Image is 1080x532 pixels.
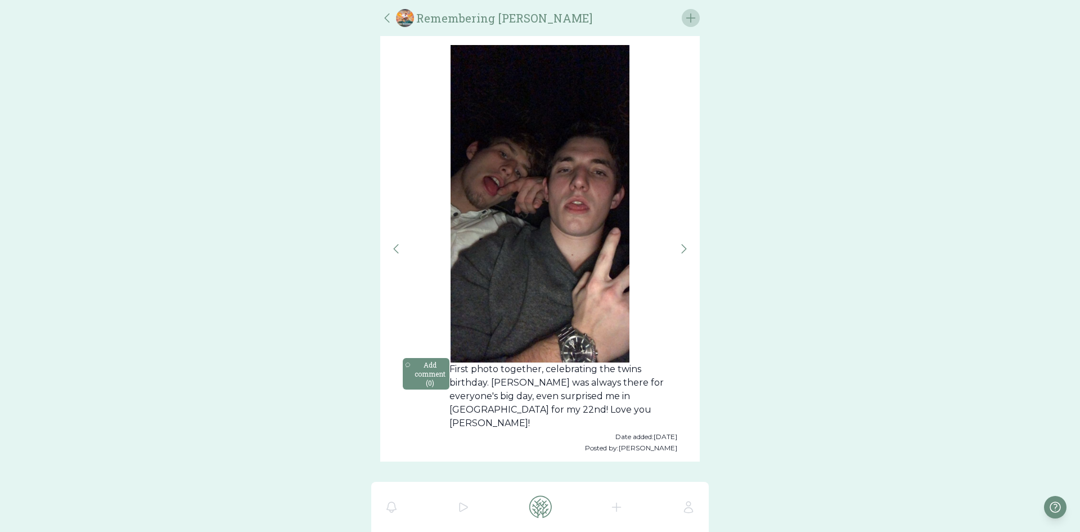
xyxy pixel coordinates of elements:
p: First photo together, celebrating the twins birthday. [PERSON_NAME] was always there for everyone... [449,363,677,430]
img: yqo1war50lydaoucqwgv.jpg [451,45,629,363]
button: Add comment (0) [403,358,449,390]
p: Remembering [PERSON_NAME] [416,10,592,26]
p: Posted by: [PERSON_NAME] [585,444,677,453]
p: Date added: [DATE] [615,432,677,441]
